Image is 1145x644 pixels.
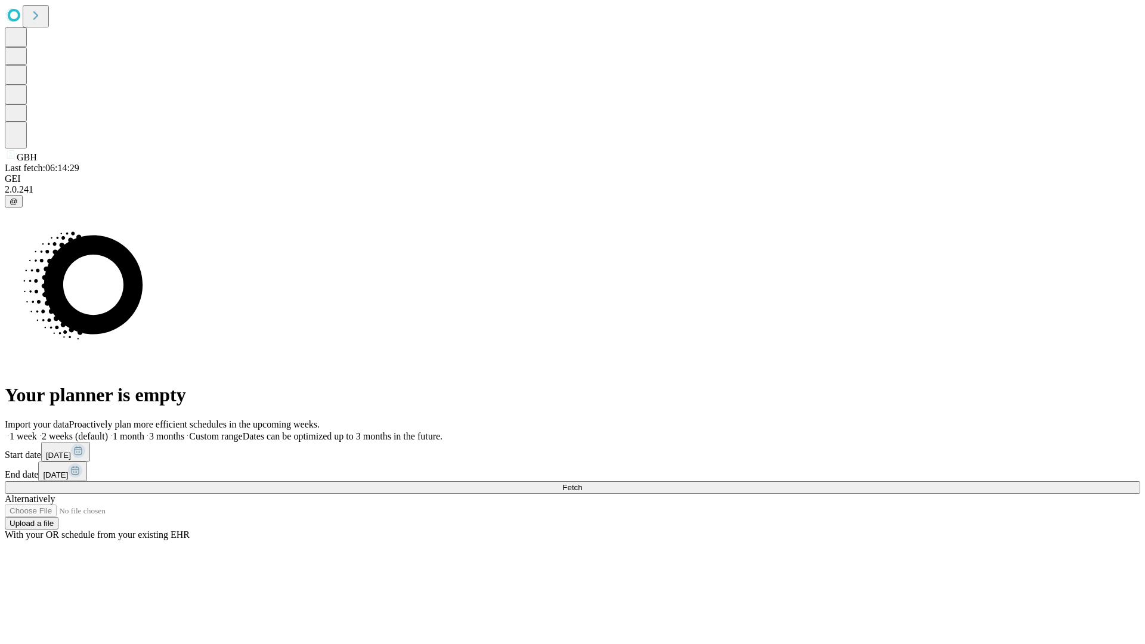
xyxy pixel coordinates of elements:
[43,470,68,479] span: [DATE]
[5,462,1140,481] div: End date
[42,431,108,441] span: 2 weeks (default)
[189,431,242,441] span: Custom range
[5,163,79,173] span: Last fetch: 06:14:29
[5,174,1140,184] div: GEI
[5,494,55,504] span: Alternatively
[149,431,184,441] span: 3 months
[243,431,442,441] span: Dates can be optimized up to 3 months in the future.
[5,384,1140,406] h1: Your planner is empty
[69,419,320,429] span: Proactively plan more efficient schedules in the upcoming weeks.
[17,152,37,162] span: GBH
[46,451,71,460] span: [DATE]
[5,184,1140,195] div: 2.0.241
[10,197,18,206] span: @
[10,431,37,441] span: 1 week
[5,481,1140,494] button: Fetch
[5,442,1140,462] div: Start date
[5,419,69,429] span: Import your data
[5,195,23,208] button: @
[5,530,190,540] span: With your OR schedule from your existing EHR
[5,517,58,530] button: Upload a file
[38,462,87,481] button: [DATE]
[113,431,144,441] span: 1 month
[562,483,582,492] span: Fetch
[41,442,90,462] button: [DATE]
